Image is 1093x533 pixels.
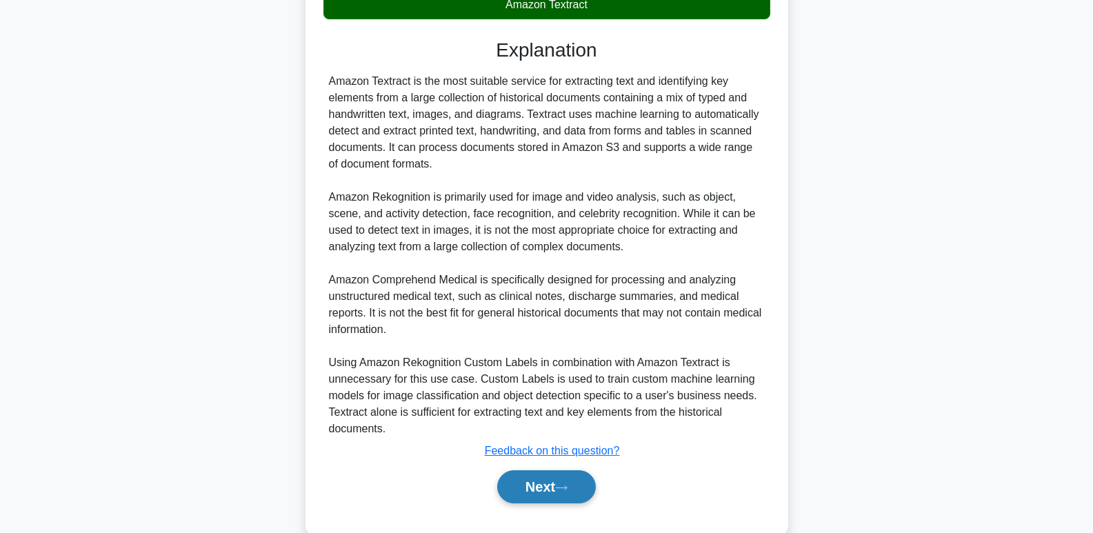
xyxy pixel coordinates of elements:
div: Amazon Textract is the most suitable service for extracting text and identifying key elements fro... [329,73,765,437]
h3: Explanation [332,39,762,62]
a: Feedback on this question? [485,445,620,456]
button: Next [497,470,596,503]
